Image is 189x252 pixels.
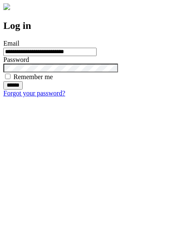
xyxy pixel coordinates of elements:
[3,40,19,47] label: Email
[13,73,53,80] label: Remember me
[3,56,29,63] label: Password
[3,3,10,10] img: logo-4e3dc11c47720685a147b03b5a06dd966a58ff35d612b21f08c02c0306f2b779.png
[3,20,186,31] h2: Log in
[3,90,65,97] a: Forgot your password?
